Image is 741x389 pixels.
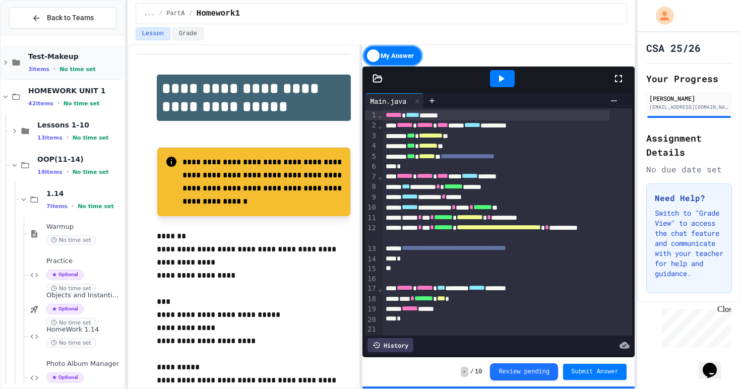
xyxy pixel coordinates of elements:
span: No time set [73,169,109,175]
div: My Account [645,4,676,27]
div: 14 [365,254,378,265]
div: [PERSON_NAME] [649,94,729,103]
span: HOMEWORK UNIT 1 [28,86,122,95]
div: 2 [365,120,378,131]
span: ... [144,10,155,18]
div: 9 [365,192,378,203]
div: 5 [365,152,378,162]
div: [EMAIL_ADDRESS][DOMAIN_NAME] [649,103,729,111]
span: No time set [46,318,96,328]
div: 22 [365,335,378,345]
span: No time set [46,338,96,348]
iframe: chat widget [657,305,731,348]
span: Optional [46,270,84,280]
div: 13 [365,244,378,254]
h1: CSA 25/26 [646,41,701,55]
span: No time set [46,235,96,245]
div: 10 [365,203,378,213]
span: Test-Makeup [28,52,122,61]
span: / [159,10,162,18]
h2: Your Progress [646,72,732,86]
span: Submit Answer [571,368,619,376]
span: Back to Teams [47,13,94,23]
button: Grade [172,27,204,40]
span: • [67,168,69,176]
button: Submit Answer [563,364,627,380]
span: Objects and Instantiation [46,291,122,300]
span: HomeWork 1.14 [46,326,122,334]
span: 7 items [46,203,68,210]
p: Switch to "Grade View" to access the chat feature and communicate with your teacher for help and ... [655,208,723,279]
div: 1 [365,110,378,120]
span: - [461,367,468,377]
span: Fold line [378,285,383,293]
span: Optional [46,372,84,382]
span: Fold line [378,111,383,119]
div: 18 [365,294,378,304]
span: No time set [46,284,96,293]
div: 11 [365,213,378,223]
span: 13 items [37,135,63,141]
div: 7 [365,172,378,182]
span: / [189,10,192,18]
div: 21 [365,325,378,335]
h2: Assignment Details [646,131,732,159]
div: Chat with us now!Close [4,4,70,64]
button: Review pending [490,363,558,380]
div: 17 [365,284,378,294]
span: Photo Album Manager [46,360,122,368]
div: 6 [365,162,378,172]
span: • [72,202,74,210]
span: No time set [73,135,109,141]
span: • [57,99,59,107]
span: Lessons 1-10 [37,120,122,129]
span: / [470,368,474,376]
span: OOP(11-14) [37,155,122,164]
div: 12 [365,223,378,244]
span: Warmup [46,223,122,231]
span: Homework1 [197,8,240,20]
div: 4 [365,141,378,151]
div: No due date set [646,163,732,175]
div: Main.java [365,93,424,108]
span: 42 items [28,100,53,107]
div: 16 [365,274,378,284]
span: 10 [475,368,482,376]
button: Lesson [136,27,170,40]
span: 3 items [28,66,49,73]
h3: Need Help? [655,192,723,204]
div: 20 [365,315,378,325]
div: 8 [365,182,378,192]
button: Back to Teams [9,7,116,29]
span: Fold line [378,121,383,129]
span: No time set [78,203,114,210]
span: 19 items [37,169,63,175]
span: Practice [46,257,122,266]
span: PartA [166,10,184,18]
span: Optional [46,304,84,314]
span: • [53,65,55,73]
div: History [367,338,413,352]
span: No time set [64,100,100,107]
span: Fold line [378,172,383,180]
div: 3 [365,131,378,141]
span: No time set [59,66,96,73]
div: 15 [365,264,378,274]
span: • [67,134,69,142]
div: Main.java [365,96,411,106]
div: 19 [365,304,378,314]
span: 1.14 [46,189,122,198]
iframe: chat widget [699,349,731,379]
